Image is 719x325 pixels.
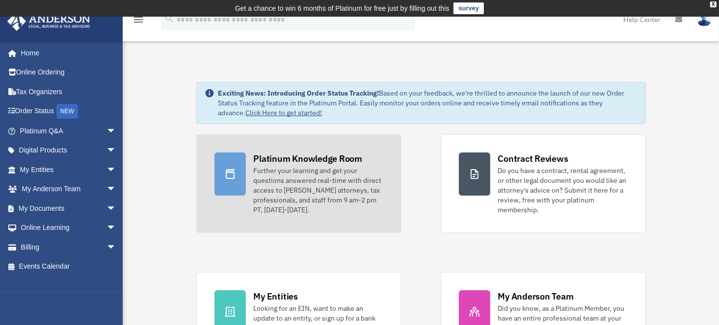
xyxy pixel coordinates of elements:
strong: Exciting News: Introducing Order Status Tracking! [218,89,379,98]
div: Based on your feedback, we're thrilled to announce the launch of our new Order Status Tracking fe... [218,88,638,118]
a: Click Here to get started! [246,108,322,117]
span: arrow_drop_down [107,237,126,257]
div: Contract Reviews [498,152,568,165]
a: Platinum Q&Aarrow_drop_down [7,121,131,141]
span: arrow_drop_down [107,199,126,219]
div: close [710,1,717,7]
img: Anderson Advisors Platinum Portal [4,12,93,31]
div: Further your learning and get your questions answered real-time with direct access to [PERSON_NAM... [254,166,383,215]
a: Events Calendar [7,257,131,276]
a: My Entitiesarrow_drop_down [7,160,131,179]
div: My Anderson Team [498,290,574,302]
a: Contract Reviews Do you have a contract, rental agreement, or other legal document you would like... [441,134,646,233]
a: survey [453,2,484,14]
a: My Documentsarrow_drop_down [7,199,131,218]
a: Billingarrow_drop_down [7,237,131,257]
span: arrow_drop_down [107,179,126,200]
i: menu [133,14,144,25]
a: Home [7,43,126,63]
div: Get a chance to win 6 months of Platinum for free just by filling out this [235,2,450,14]
div: Do you have a contract, rental agreement, or other legal document you would like an attorney's ad... [498,166,628,215]
a: Platinum Knowledge Room Further your learning and get your questions answered real-time with dire... [196,134,401,233]
img: User Pic [697,12,712,26]
span: arrow_drop_down [107,141,126,161]
i: search [164,13,175,24]
span: arrow_drop_down [107,121,126,141]
a: My Anderson Teamarrow_drop_down [7,179,131,199]
a: Online Learningarrow_drop_down [7,218,131,238]
div: NEW [56,104,78,119]
span: arrow_drop_down [107,160,126,180]
span: arrow_drop_down [107,218,126,238]
a: Online Ordering [7,63,131,82]
a: Order StatusNEW [7,101,131,122]
a: Digital Productsarrow_drop_down [7,141,131,160]
div: Platinum Knowledge Room [254,152,363,165]
div: My Entities [254,290,298,302]
a: Tax Organizers [7,82,131,101]
a: menu [133,17,144,25]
